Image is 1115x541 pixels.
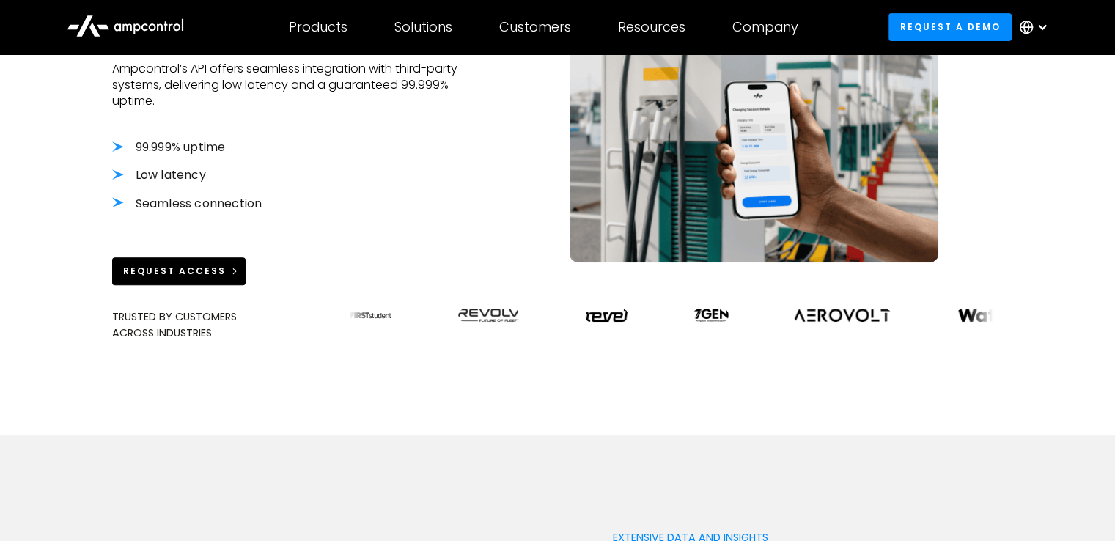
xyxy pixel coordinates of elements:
[112,309,326,342] div: Trusted By Customers Across Industries
[499,19,571,35] div: Customers
[732,19,798,35] div: Company
[289,19,347,35] div: Products
[112,212,460,228] p: ‍
[394,19,452,35] div: Solutions
[888,13,1012,40] a: Request a demo
[123,265,226,278] div: Request Access
[618,19,685,35] div: Resources
[112,61,460,110] p: Ampcontrol’s API offers seamless integration with third-party systems, delivering low latency and...
[112,139,460,155] li: 99.999% uptime
[112,167,460,183] li: Low latency
[112,196,460,212] li: Seamless connection
[570,17,938,262] img: Integrate EV charging mobile apps
[112,257,246,284] a: Request Access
